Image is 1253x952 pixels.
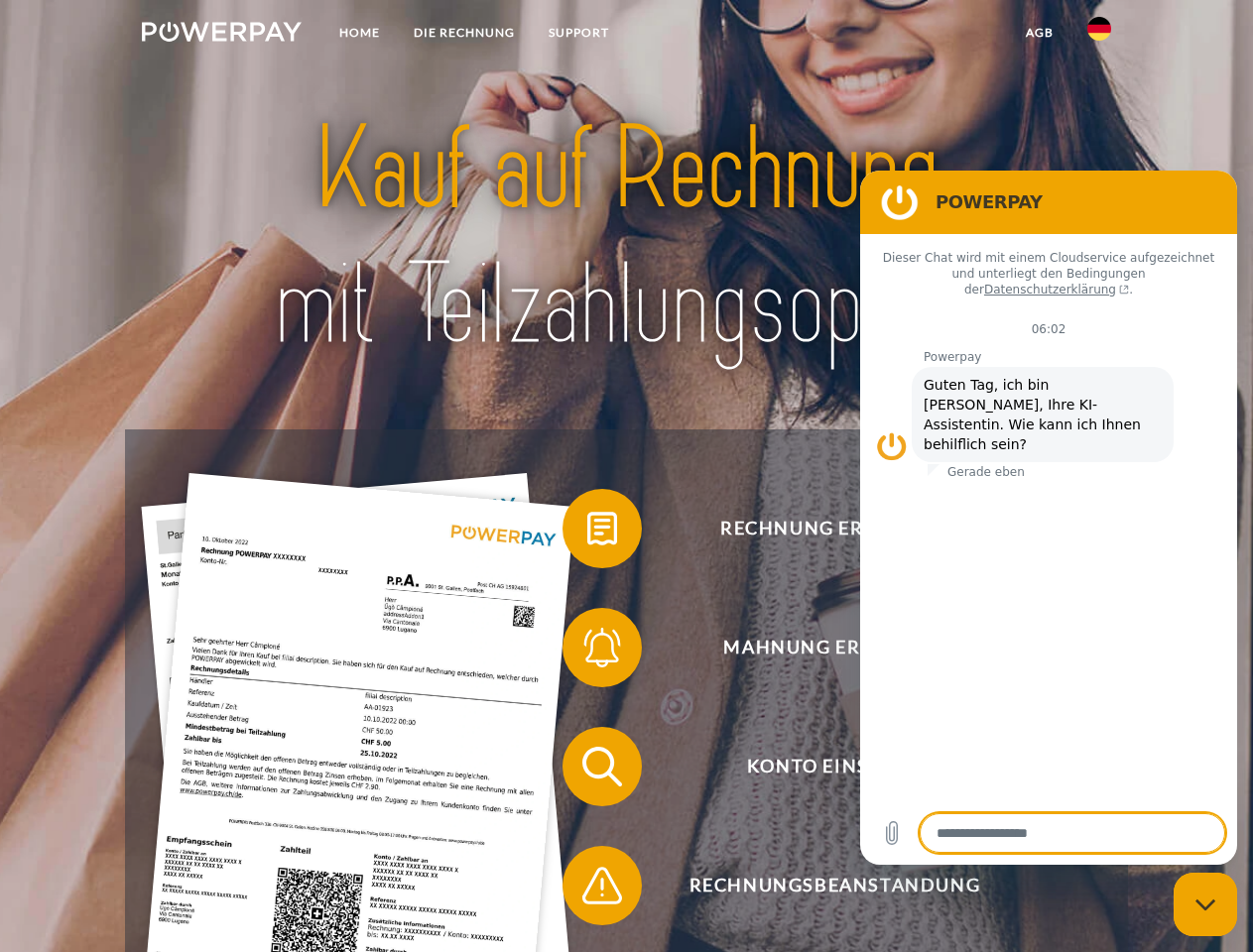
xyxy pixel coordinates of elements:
img: qb_search.svg [577,742,627,791]
iframe: Messaging-Fenster [860,171,1237,865]
button: Rechnung erhalten? [563,489,1078,568]
span: Rechnungsbeanstandung [591,846,1077,925]
a: SUPPORT [532,15,626,51]
span: Rechnung erhalten? [591,489,1077,568]
a: Home [322,15,397,51]
img: title-powerpay_de.svg [189,95,1064,380]
img: qb_bell.svg [577,623,627,672]
iframe: Schaltfläche zum Öffnen des Messaging-Fensters; Konversation läuft [1174,873,1237,936]
button: Konto einsehen [563,727,1078,806]
span: Mahnung erhalten? [591,608,1077,687]
a: DIE RECHNUNG [397,15,532,51]
button: Mahnung erhalten? [563,608,1078,687]
img: de [1087,17,1111,41]
img: qb_warning.svg [577,861,627,910]
img: qb_bill.svg [577,504,627,553]
button: Rechnungsbeanstandung [563,846,1078,925]
span: Konto einsehen [591,727,1077,806]
img: logo-powerpay-white.svg [142,22,302,42]
a: agb [1009,15,1070,51]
